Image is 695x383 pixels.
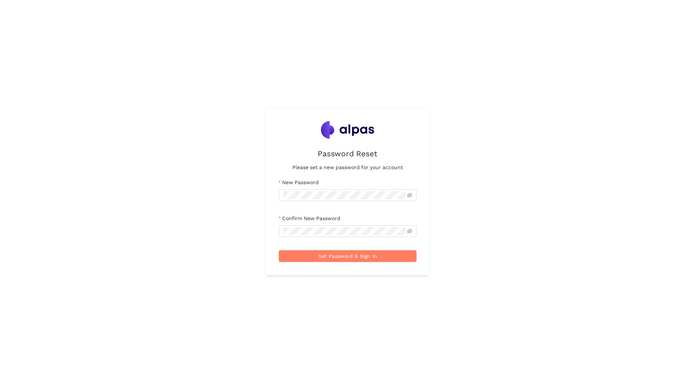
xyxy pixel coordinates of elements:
[407,229,412,234] span: eye-invisible
[283,227,406,235] input: Confirm New Password
[321,121,374,139] img: Alpas Logo
[279,214,340,222] label: Confirm New Password
[279,250,417,262] button: Set Password & Sign In
[407,193,412,198] span: eye-invisible
[292,163,403,171] h4: Please set a new password for your account
[279,178,319,186] label: New Password
[318,252,377,260] span: Set Password & Sign In
[283,191,406,199] input: New Password
[318,147,377,160] h2: Password Reset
